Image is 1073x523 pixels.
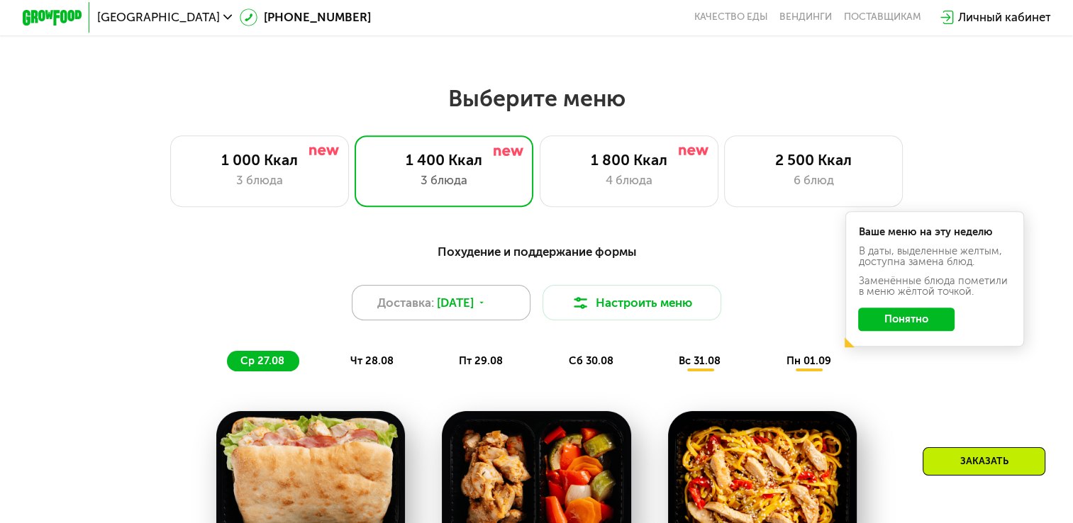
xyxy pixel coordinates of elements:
[377,294,434,312] span: Доставка:
[740,151,887,169] div: 2 500 Ккал
[679,354,721,367] span: вс 31.08
[957,9,1050,26] div: Личный кабинет
[740,171,887,189] div: 6 блюд
[370,151,518,169] div: 1 400 Ккал
[370,171,518,189] div: 3 блюда
[694,11,767,23] a: Качество еды
[844,11,921,23] div: поставщикам
[858,227,1010,237] div: Ваше меню на эту неделю
[437,294,474,312] span: [DATE]
[786,354,830,367] span: пн 01.09
[555,151,703,169] div: 1 800 Ккал
[569,354,613,367] span: сб 30.08
[350,354,394,367] span: чт 28.08
[48,84,1025,113] h2: Выберите меню
[858,276,1010,296] div: Заменённые блюда пометили в меню жёлтой точкой.
[240,354,284,367] span: ср 27.08
[543,285,721,320] button: Настроить меню
[923,447,1045,476] div: Заказать
[555,171,703,189] div: 4 блюда
[95,242,977,261] div: Похудение и поддержание формы
[186,151,333,169] div: 1 000 Ккал
[858,308,955,332] button: Понятно
[858,246,1010,266] div: В даты, выделенные желтым, доступна замена блюд.
[779,11,832,23] a: Вендинги
[240,9,371,26] a: [PHONE_NUMBER]
[186,171,333,189] div: 3 блюда
[459,354,503,367] span: пт 29.08
[97,11,220,23] span: [GEOGRAPHIC_DATA]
